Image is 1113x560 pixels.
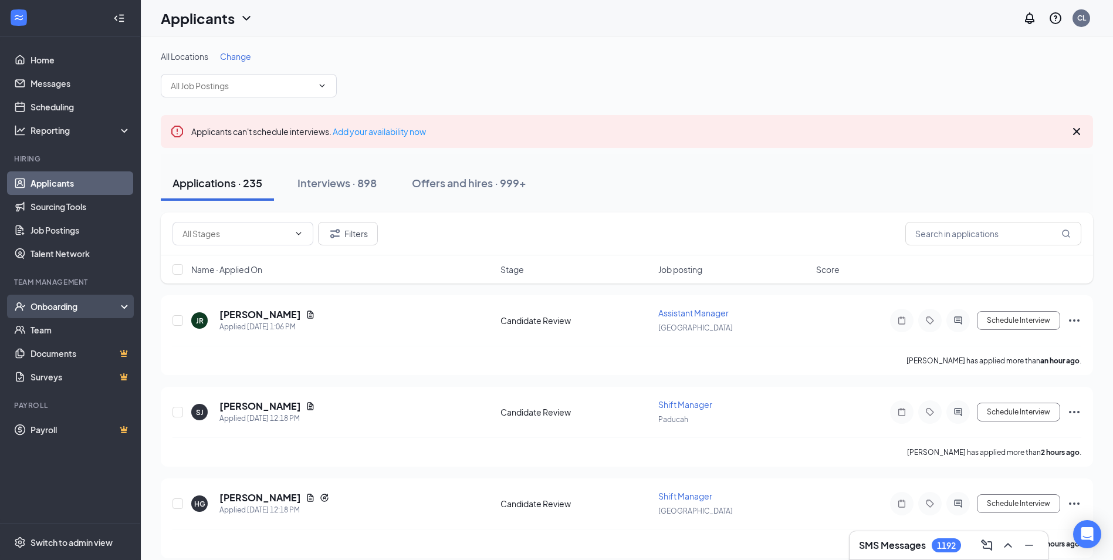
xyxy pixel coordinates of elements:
[31,124,131,136] div: Reporting
[182,227,289,240] input: All Stages
[1023,11,1037,25] svg: Notifications
[31,195,131,218] a: Sourcing Tools
[895,407,909,417] svg: Note
[1067,405,1081,419] svg: Ellipses
[500,315,651,326] div: Candidate Review
[219,504,329,516] div: Applied [DATE] 12:18 PM
[907,447,1081,457] p: [PERSON_NAME] has applied more than .
[1070,124,1084,139] svg: Cross
[658,491,712,501] span: Shift Manager
[328,227,342,241] svg: Filter
[1073,520,1101,548] div: Open Intercom Messenger
[906,356,1081,366] p: [PERSON_NAME] has applied more than .
[980,538,994,552] svg: ComposeMessage
[31,318,131,342] a: Team
[31,95,131,119] a: Scheduling
[14,154,128,164] div: Hiring
[306,493,315,502] svg: Document
[1067,313,1081,328] svg: Ellipses
[937,541,956,551] div: 1192
[977,536,996,555] button: ComposeMessage
[191,264,262,275] span: Name · Applied On
[318,222,378,245] button: Filter Filters
[658,507,733,515] span: [GEOGRAPHIC_DATA]
[31,365,131,389] a: SurveysCrown
[658,264,702,275] span: Job posting
[1067,497,1081,511] svg: Ellipses
[951,316,965,325] svg: ActiveChat
[977,311,1060,330] button: Schedule Interview
[816,264,840,275] span: Score
[219,308,301,321] h5: [PERSON_NAME]
[412,176,526,190] div: Offers and hires · 999+
[658,415,688,424] span: Paducah
[1022,538,1036,552] svg: Minimize
[977,494,1060,513] button: Schedule Interview
[923,407,937,417] svg: Tag
[951,499,965,508] svg: ActiveChat
[31,418,131,441] a: PayrollCrown
[1001,538,1015,552] svg: ChevronUp
[1041,448,1080,457] b: 2 hours ago
[194,499,205,509] div: HG
[1041,539,1080,548] b: 2 hours ago
[113,12,125,24] svg: Collapse
[1040,356,1080,365] b: an hour ago
[14,277,128,287] div: Team Management
[859,539,926,552] h3: SMS Messages
[895,499,909,508] svg: Note
[905,222,1081,245] input: Search in applications
[31,537,113,548] div: Switch to admin view
[13,12,25,23] svg: WorkstreamLogo
[320,493,329,502] svg: Reapply
[31,242,131,265] a: Talent Network
[1061,229,1071,238] svg: MagnifyingGlass
[923,316,937,325] svg: Tag
[31,48,131,72] a: Home
[1077,13,1086,23] div: CL
[219,400,301,413] h5: [PERSON_NAME]
[500,264,524,275] span: Stage
[219,413,315,424] div: Applied [DATE] 12:18 PM
[306,310,315,319] svg: Document
[1020,536,1038,555] button: Minimize
[196,407,204,417] div: SJ
[31,218,131,242] a: Job Postings
[951,407,965,417] svg: ActiveChat
[977,403,1060,421] button: Schedule Interview
[219,491,301,504] h5: [PERSON_NAME]
[306,402,315,411] svg: Document
[220,51,251,62] span: Change
[297,176,377,190] div: Interviews · 898
[239,11,253,25] svg: ChevronDown
[191,126,426,137] span: Applicants can't schedule interviews.
[895,316,909,325] svg: Note
[14,537,26,548] svg: Settings
[1048,11,1063,25] svg: QuestionInfo
[500,406,651,418] div: Candidate Review
[14,400,128,410] div: Payroll
[171,79,313,92] input: All Job Postings
[31,301,121,312] div: Onboarding
[658,399,712,410] span: Shift Manager
[923,499,937,508] svg: Tag
[317,81,327,90] svg: ChevronDown
[196,316,204,326] div: JR
[500,498,651,510] div: Candidate Review
[31,171,131,195] a: Applicants
[294,229,303,238] svg: ChevronDown
[14,124,26,136] svg: Analysis
[219,321,315,333] div: Applied [DATE] 1:06 PM
[161,8,235,28] h1: Applicants
[31,72,131,95] a: Messages
[172,176,262,190] div: Applications · 235
[658,323,733,332] span: [GEOGRAPHIC_DATA]
[999,536,1017,555] button: ChevronUp
[14,301,26,312] svg: UserCheck
[658,308,729,318] span: Assistant Manager
[31,342,131,365] a: DocumentsCrown
[170,124,184,139] svg: Error
[161,51,208,62] span: All Locations
[333,126,426,137] a: Add your availability now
